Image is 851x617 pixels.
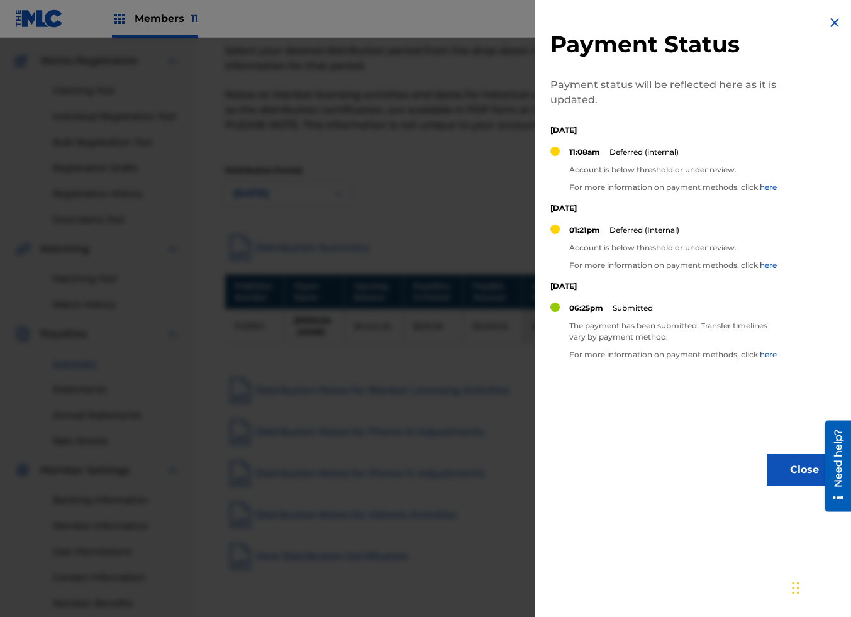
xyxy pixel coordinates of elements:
[760,260,777,270] a: here
[569,349,783,360] p: For more information on payment methods, click
[760,182,777,192] a: here
[569,242,777,253] p: Account is below threshold or under review.
[569,147,600,158] p: 11:08am
[569,320,783,343] p: The payment has been submitted. Transfer timelines vary by payment method.
[816,420,851,511] iframe: Resource Center
[550,281,783,292] p: [DATE]
[569,182,777,193] p: For more information on payment methods, click
[112,11,127,26] img: Top Rightsholders
[14,9,31,67] div: Need help?
[550,30,783,58] h2: Payment Status
[792,569,799,607] div: Drag
[550,125,783,136] p: [DATE]
[15,9,64,28] img: MLC Logo
[569,303,603,314] p: 06:25pm
[760,350,777,359] a: here
[609,225,679,236] p: Deferred (Internal)
[609,147,679,158] p: Deferred (internal)
[569,260,777,271] p: For more information on payment methods, click
[613,303,653,314] p: Submitted
[135,11,198,26] span: Members
[569,164,777,175] p: Account is below threshold or under review.
[191,13,198,25] span: 11
[550,77,783,108] p: Payment status will be reflected here as it is updated.
[550,203,783,214] p: [DATE]
[569,225,600,236] p: 01:21pm
[788,557,851,617] iframe: Chat Widget
[767,454,842,486] button: Close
